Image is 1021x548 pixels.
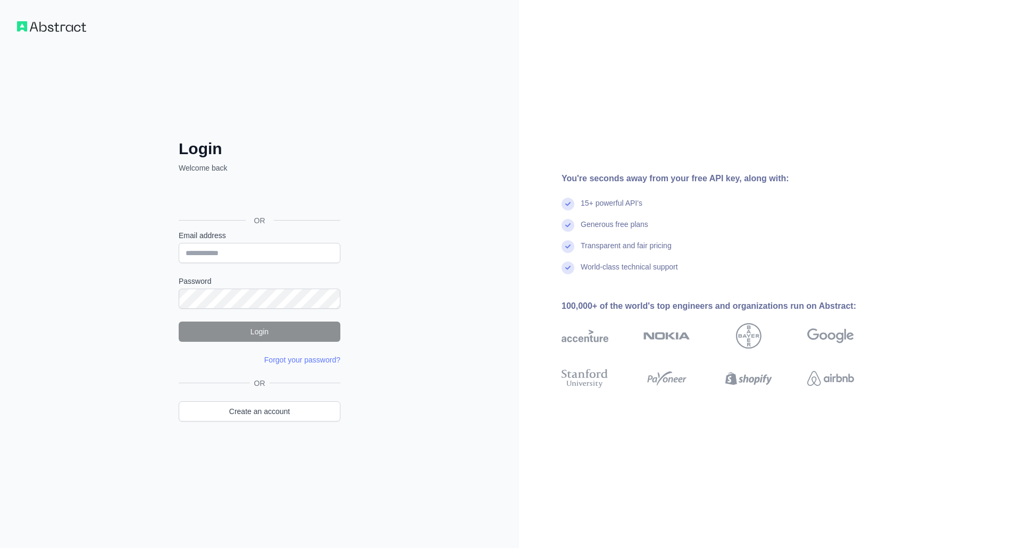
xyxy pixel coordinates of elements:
[179,322,340,342] button: Login
[562,219,574,232] img: check mark
[562,323,608,349] img: accenture
[562,240,574,253] img: check mark
[581,219,648,240] div: Generous free plans
[179,230,340,241] label: Email address
[581,198,642,219] div: 15+ powerful API's
[562,198,574,210] img: check mark
[562,172,888,185] div: You're seconds away from your free API key, along with:
[562,262,574,274] img: check mark
[179,139,340,158] h2: Login
[643,367,690,390] img: payoneer
[17,21,86,32] img: Workflow
[264,356,340,364] a: Forgot your password?
[581,262,678,283] div: World-class technical support
[643,323,690,349] img: nokia
[562,367,608,390] img: stanford university
[736,323,761,349] img: bayer
[246,215,274,226] span: OR
[725,367,772,390] img: shopify
[581,240,672,262] div: Transparent and fair pricing
[250,378,270,389] span: OR
[562,300,888,313] div: 100,000+ of the world's top engineers and organizations run on Abstract:
[807,367,854,390] img: airbnb
[179,401,340,421] a: Create an account
[173,185,344,208] iframe: Butonul Conectează-te cu Google
[179,163,340,173] p: Welcome back
[179,276,340,286] label: Password
[807,323,854,349] img: google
